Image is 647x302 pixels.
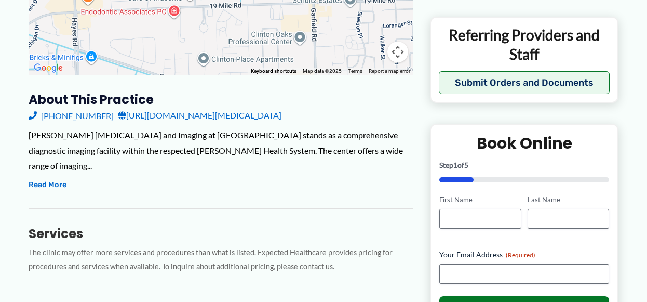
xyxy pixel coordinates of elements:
[439,25,610,63] p: Referring Providers and Staff
[439,71,610,94] button: Submit Orders and Documents
[29,127,413,174] div: [PERSON_NAME] [MEDICAL_DATA] and Imaging at [GEOGRAPHIC_DATA] stands as a comprehensive diagnosti...
[348,68,362,74] a: Terms (opens in new tab)
[29,246,413,274] p: The clinic may offer more services and procedures than what is listed. Expected Healthcare provid...
[303,68,342,74] span: Map data ©2025
[439,249,609,259] label: Your Email Address
[29,226,413,242] h3: Services
[31,61,65,75] img: Google
[453,161,457,169] span: 1
[118,108,281,123] a: [URL][DOMAIN_NAME][MEDICAL_DATA]
[29,108,114,123] a: [PHONE_NUMBER]
[439,133,609,153] h2: Book Online
[506,251,535,258] span: (Required)
[528,195,609,205] label: Last Name
[29,91,413,108] h3: About this practice
[387,42,408,62] button: Map camera controls
[439,162,609,169] p: Step of
[31,61,65,75] a: Open this area in Google Maps (opens a new window)
[439,195,521,205] label: First Name
[29,179,66,191] button: Read More
[369,68,410,74] a: Report a map error
[251,68,296,75] button: Keyboard shortcuts
[464,161,468,169] span: 5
